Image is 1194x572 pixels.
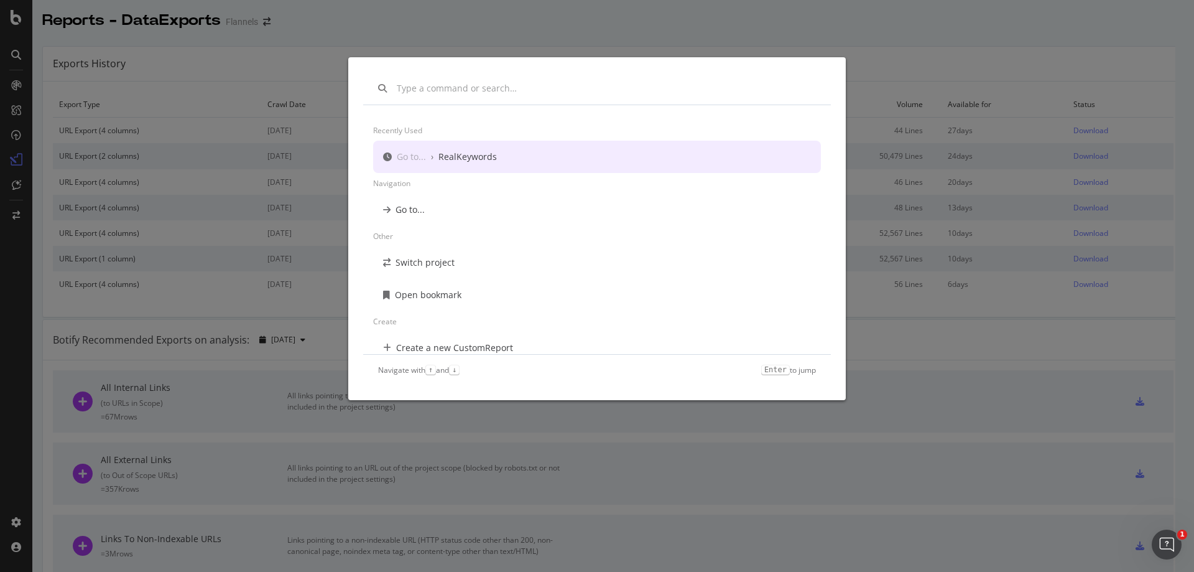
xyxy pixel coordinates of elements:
div: Create a new CustomReport [396,342,513,354]
div: modal [348,57,846,400]
div: › [431,151,433,163]
iframe: Intercom live chat [1152,530,1182,560]
div: Navigate with and [378,365,460,375]
div: Create [373,311,821,332]
div: RealKeywords [438,151,497,163]
kbd: ↑ [425,365,436,375]
div: Go to... [396,204,425,216]
div: Switch project [396,256,455,269]
div: to jump [761,365,816,375]
div: Go to... [397,151,426,163]
kbd: ↓ [449,365,460,375]
div: Recently used [373,120,821,141]
div: Other [373,226,821,246]
span: 1 [1177,530,1187,540]
kbd: Enter [761,365,790,375]
div: Open bookmark [395,289,461,301]
input: Type a command or search… [397,82,816,95]
div: Navigation [373,173,821,194]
